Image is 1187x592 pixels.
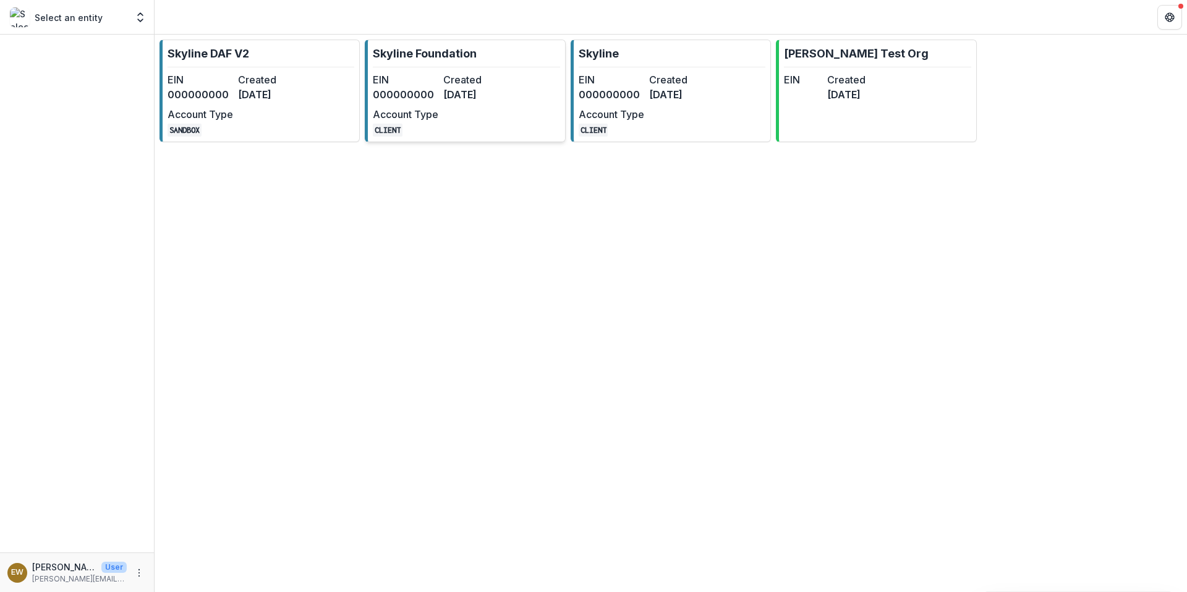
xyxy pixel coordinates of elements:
p: Select an entity [35,11,103,24]
dt: EIN [784,72,822,87]
dt: Created [238,72,304,87]
dt: Created [649,72,715,87]
p: [PERSON_NAME] [32,560,96,573]
a: SkylineEIN000000000Created[DATE]Account TypeCLIENT [571,40,771,142]
code: CLIENT [373,124,402,137]
dt: EIN [168,72,233,87]
div: Eddie Whitfield [11,569,23,577]
button: More [132,565,147,580]
p: [PERSON_NAME] Test Org [784,45,929,62]
dt: Account Type [579,107,644,122]
dd: 000000000 [168,87,233,102]
dd: 000000000 [373,87,438,102]
code: CLIENT [579,124,608,137]
dd: [DATE] [649,87,715,102]
button: Open entity switcher [132,5,149,30]
dt: Account Type [168,107,233,122]
p: Skyline DAF V2 [168,45,249,62]
dt: EIN [579,72,644,87]
a: [PERSON_NAME] Test OrgEINCreated[DATE] [776,40,976,142]
a: Skyline DAF V2EIN000000000Created[DATE]Account TypeSANDBOX [160,40,360,142]
p: [PERSON_NAME][EMAIL_ADDRESS][DOMAIN_NAME] [32,573,127,585]
code: SANDBOX [168,124,202,137]
dt: Created [443,72,509,87]
dt: Created [827,72,866,87]
button: Get Help [1157,5,1182,30]
p: Skyline Foundation [373,45,477,62]
dd: 000000000 [579,87,644,102]
a: Skyline FoundationEIN000000000Created[DATE]Account TypeCLIENT [365,40,565,142]
img: Select an entity [10,7,30,27]
dt: EIN [373,72,438,87]
dd: [DATE] [443,87,509,102]
dd: [DATE] [827,87,866,102]
p: Skyline [579,45,619,62]
p: User [101,562,127,573]
dt: Account Type [373,107,438,122]
dd: [DATE] [238,87,304,102]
